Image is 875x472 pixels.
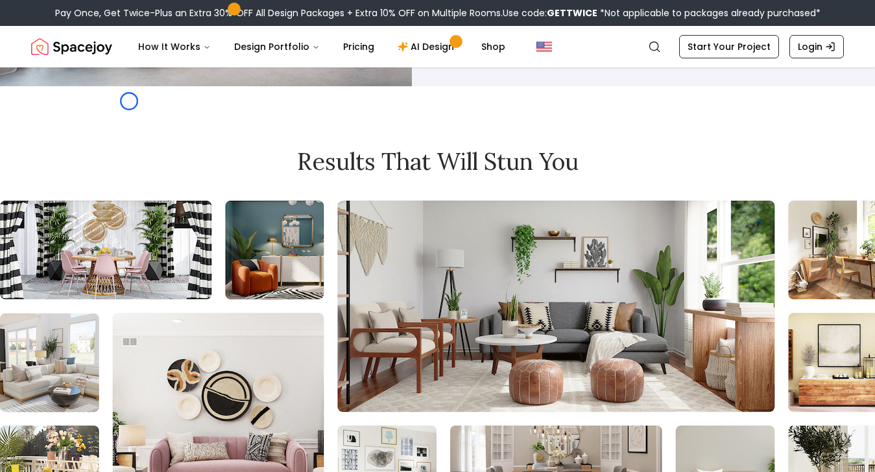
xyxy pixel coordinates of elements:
button: How It Works [128,34,221,60]
a: Shop [471,34,516,60]
img: United States [536,39,552,54]
a: Start Your Project [679,35,779,58]
span: Use code: [503,6,597,19]
img: Spacejoy Logo [31,34,112,60]
b: GETTWICE [547,6,597,19]
h2: Results that will stun you [31,148,844,174]
nav: Main [128,34,516,60]
a: Pricing [333,34,385,60]
button: Design Portfolio [224,34,330,60]
a: Login [789,35,844,58]
span: *Not applicable to packages already purchased* [597,6,821,19]
nav: Global [31,26,844,67]
div: Pay Once, Get Twice-Plus an Extra 30% OFF All Design Packages + Extra 10% OFF on Multiple Rooms. [55,6,821,19]
a: Spacejoy [31,34,112,60]
a: AI Design [387,34,468,60]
